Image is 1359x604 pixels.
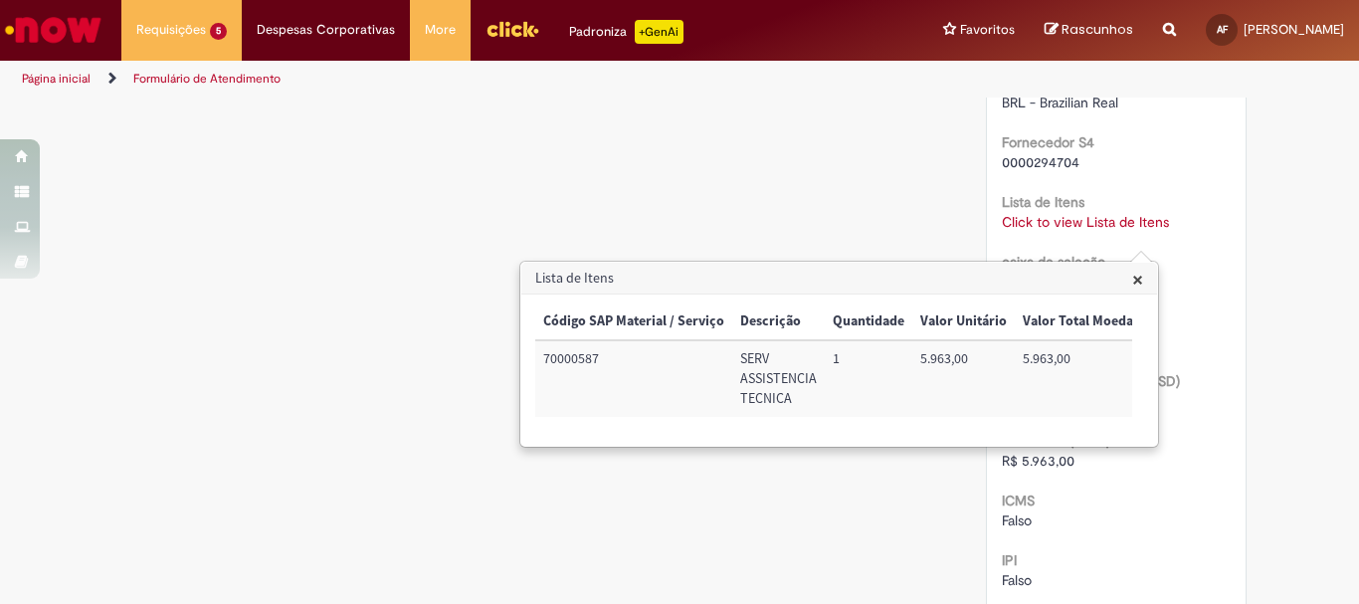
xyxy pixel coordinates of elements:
img: ServiceNow [2,10,104,50]
b: ICMS [1002,492,1035,509]
span: Falso [1002,511,1032,529]
b: Valor Total (REAL) [1002,432,1110,450]
td: Valor Total Moeda: 5.963,00 [1015,340,1141,417]
ul: Trilhas de página [15,61,891,98]
span: 5 [210,23,227,40]
td: Descrição: SERV ASSISTENCIA TECNICA [732,340,825,417]
td: Valor Unitário: 5.963,00 [912,340,1015,417]
span: Requisições [136,20,206,40]
span: AF [1217,23,1228,36]
button: Close [1132,269,1143,290]
a: Click to view Lista de Itens [1002,213,1169,231]
th: Valor Total Moeda [1015,303,1141,340]
th: Código SAP Material / Serviço [535,303,732,340]
b: IPI [1002,551,1017,569]
b: caixa de seleção [1002,253,1105,271]
a: Página inicial [22,71,91,87]
td: Código SAP Material / Serviço: 70000587 [535,340,732,417]
span: [PERSON_NAME] [1244,21,1344,38]
td: Quantidade: 1 [825,340,912,417]
span: × [1132,266,1143,293]
th: Descrição [732,303,825,340]
a: Rascunhos [1045,21,1133,40]
span: Despesas Corporativas [257,20,395,40]
th: Valor Unitário [912,303,1015,340]
span: 0000294704 [1002,153,1079,171]
span: BRL - Brazilian Real [1002,94,1118,111]
b: Fornecedor S4 [1002,133,1094,151]
span: R$ 5.963,00 [1002,452,1074,470]
h3: Lista de Itens [521,263,1157,295]
span: More [425,20,456,40]
span: Rascunhos [1062,20,1133,39]
span: Favoritos [960,20,1015,40]
th: Quantidade [825,303,912,340]
a: Formulário de Atendimento [133,71,281,87]
div: Lista de Itens [519,261,1159,448]
p: +GenAi [635,20,683,44]
b: Lista de Itens [1002,193,1084,211]
img: click_logo_yellow_360x200.png [485,14,539,44]
div: Padroniza [569,20,683,44]
span: Falso [1002,571,1032,589]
